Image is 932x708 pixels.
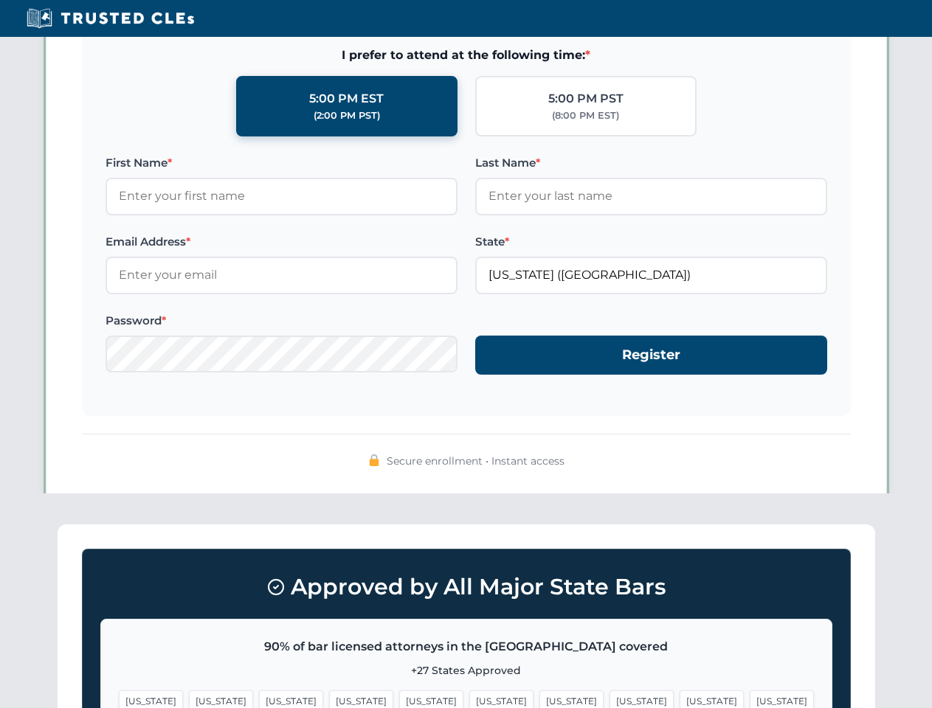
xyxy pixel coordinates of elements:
[552,108,619,123] div: (8:00 PM EST)
[475,233,827,251] label: State
[475,257,827,294] input: Florida (FL)
[106,233,458,251] label: Email Address
[548,89,624,108] div: 5:00 PM PST
[475,336,827,375] button: Register
[475,154,827,172] label: Last Name
[314,108,380,123] div: (2:00 PM PST)
[22,7,199,29] img: Trusted CLEs
[106,178,458,215] input: Enter your first name
[309,89,384,108] div: 5:00 PM EST
[119,637,814,656] p: 90% of bar licensed attorneys in the [GEOGRAPHIC_DATA] covered
[100,567,832,607] h3: Approved by All Major State Bars
[368,454,380,466] img: 🔒
[119,662,814,678] p: +27 States Approved
[106,46,827,65] span: I prefer to attend at the following time:
[106,257,458,294] input: Enter your email
[475,178,827,215] input: Enter your last name
[106,312,458,330] label: Password
[106,154,458,172] label: First Name
[387,453,565,469] span: Secure enrollment • Instant access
